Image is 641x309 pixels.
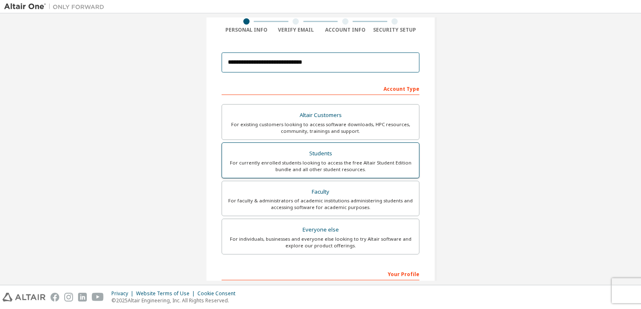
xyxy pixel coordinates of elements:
div: Cookie Consent [197,290,240,297]
div: For faculty & administrators of academic institutions administering students and accessing softwa... [227,197,414,211]
div: Altair Customers [227,110,414,121]
img: instagram.svg [64,293,73,302]
div: Account Info [320,27,370,33]
div: Faculty [227,186,414,198]
div: Security Setup [370,27,420,33]
div: Your Profile [222,267,419,280]
img: altair_logo.svg [3,293,45,302]
div: Students [227,148,414,159]
div: For individuals, businesses and everyone else looking to try Altair software and explore our prod... [227,236,414,249]
div: Account Type [222,82,419,95]
p: © 2025 Altair Engineering, Inc. All Rights Reserved. [111,297,240,304]
div: For existing customers looking to access software downloads, HPC resources, community, trainings ... [227,121,414,135]
div: Everyone else [227,224,414,236]
img: linkedin.svg [78,293,87,302]
div: Privacy [111,290,136,297]
div: For currently enrolled students looking to access the free Altair Student Edition bundle and all ... [227,159,414,173]
img: Altair One [4,2,109,11]
div: Personal Info [222,27,271,33]
img: facebook.svg [50,293,59,302]
img: youtube.svg [92,293,104,302]
div: Verify Email [271,27,321,33]
div: Website Terms of Use [136,290,197,297]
